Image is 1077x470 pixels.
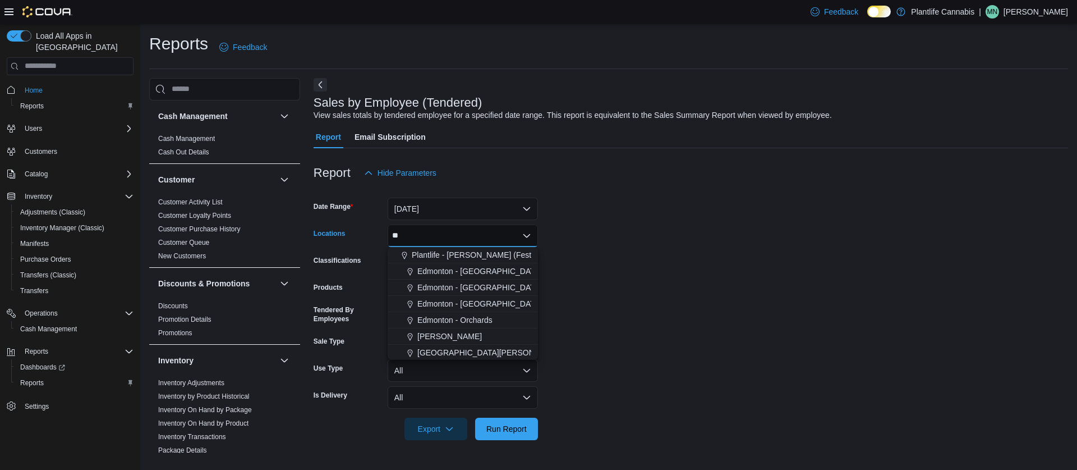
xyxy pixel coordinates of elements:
label: Tendered By Employees [314,305,383,323]
button: Next [314,78,327,92]
span: Edmonton - [GEOGRAPHIC_DATA] [417,282,542,293]
a: Customer Activity List [158,198,223,206]
span: Transfers [16,284,134,298]
button: [GEOGRAPHIC_DATA][PERSON_NAME] [388,345,538,361]
span: Inventory Transactions [158,432,226,441]
span: Catalog [25,170,48,179]
a: Transfers [16,284,53,298]
span: Discounts [158,302,188,311]
button: Transfers [11,283,138,299]
button: Reports [2,344,138,359]
button: Customers [2,143,138,159]
a: Customers [20,145,62,158]
img: Cova [22,6,72,17]
h3: Discounts & Promotions [158,278,250,289]
label: Classifications [314,256,361,265]
a: Reports [16,99,48,113]
span: Reports [20,345,134,358]
span: Feedback [824,6,858,17]
a: Dashboards [16,361,70,374]
span: Reports [16,99,134,113]
button: Purchase Orders [11,252,138,267]
h3: Sales by Employee (Tendered) [314,96,482,109]
span: Inventory On Hand by Product [158,419,248,428]
span: Purchase Orders [16,253,134,266]
a: Customer Loyalty Points [158,212,231,220]
a: Inventory Manager (Classic) [16,221,109,235]
a: Manifests [16,237,53,250]
button: Edmonton - Orchards [388,312,538,328]
span: Inventory [25,192,52,201]
span: [GEOGRAPHIC_DATA][PERSON_NAME] [417,347,564,358]
button: All [388,386,538,409]
span: Customer Loyalty Points [158,211,231,220]
button: Close list of options [522,231,531,240]
h3: Report [314,166,351,180]
span: Customer Purchase History [158,225,241,234]
span: Transfers [20,286,48,295]
button: Settings [2,398,138,414]
button: Transfers (Classic) [11,267,138,283]
a: Settings [20,400,53,413]
button: Reports [11,375,138,391]
span: Transfers (Classic) [20,271,76,280]
span: Inventory On Hand by Package [158,405,252,414]
button: [PERSON_NAME] [388,328,538,345]
p: Plantlife Cannabis [911,5,974,19]
a: Cash Management [16,322,81,336]
span: Manifests [20,239,49,248]
span: Promotion Details [158,315,211,324]
button: Inventory [2,189,138,204]
span: Cash Management [20,325,77,334]
button: Reports [20,345,53,358]
button: Reports [11,98,138,114]
span: Inventory by Product Historical [158,392,250,401]
span: Purchase Orders [20,255,71,264]
span: MN [987,5,998,19]
button: Cash Management [158,111,275,122]
span: Dashboards [20,363,65,372]
span: Inventory Manager (Classic) [20,223,104,232]
h3: Customer [158,174,195,185]
button: Catalog [20,167,52,181]
a: New Customers [158,252,206,260]
label: Is Delivery [314,391,347,400]
button: Edmonton - [GEOGRAPHIC_DATA] [388,296,538,312]
span: Load All Apps in [GEOGRAPHIC_DATA] [31,30,134,53]
span: Inventory [20,190,134,203]
button: Adjustments (Classic) [11,204,138,220]
button: Inventory Manager (Classic) [11,220,138,236]
a: Dashboards [11,359,138,375]
span: Feedback [233,42,267,53]
span: Email Subscription [355,126,426,148]
a: Inventory Transactions [158,433,226,441]
button: Plantlife - [PERSON_NAME] (Festival) [388,247,538,263]
a: Inventory On Hand by Package [158,406,252,414]
span: Reports [20,102,44,111]
span: Home [25,86,43,95]
button: Edmonton - [GEOGRAPHIC_DATA] [388,263,538,280]
span: Inventory Adjustments [158,378,224,387]
button: Users [20,122,47,135]
span: Manifests [16,237,134,250]
button: Operations [2,305,138,321]
span: New Customers [158,252,206,261]
span: Operations [20,307,134,320]
span: Customer Queue [158,238,209,247]
nav: Complex example [7,77,134,444]
div: Customer [149,195,300,267]
button: [DATE] [388,198,538,220]
label: Date Range [314,202,353,211]
span: Promotions [158,328,192,337]
a: Promotion Details [158,316,211,323]
span: Adjustments (Classic) [20,208,85,217]
span: Home [20,83,134,97]
span: Customers [25,147,57,156]
span: Settings [20,399,134,413]
button: Customer [278,173,291,186]
button: Discounts & Promotions [158,278,275,289]
span: Operations [25,309,58,318]
a: Home [20,84,47,97]
button: Home [2,82,138,98]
